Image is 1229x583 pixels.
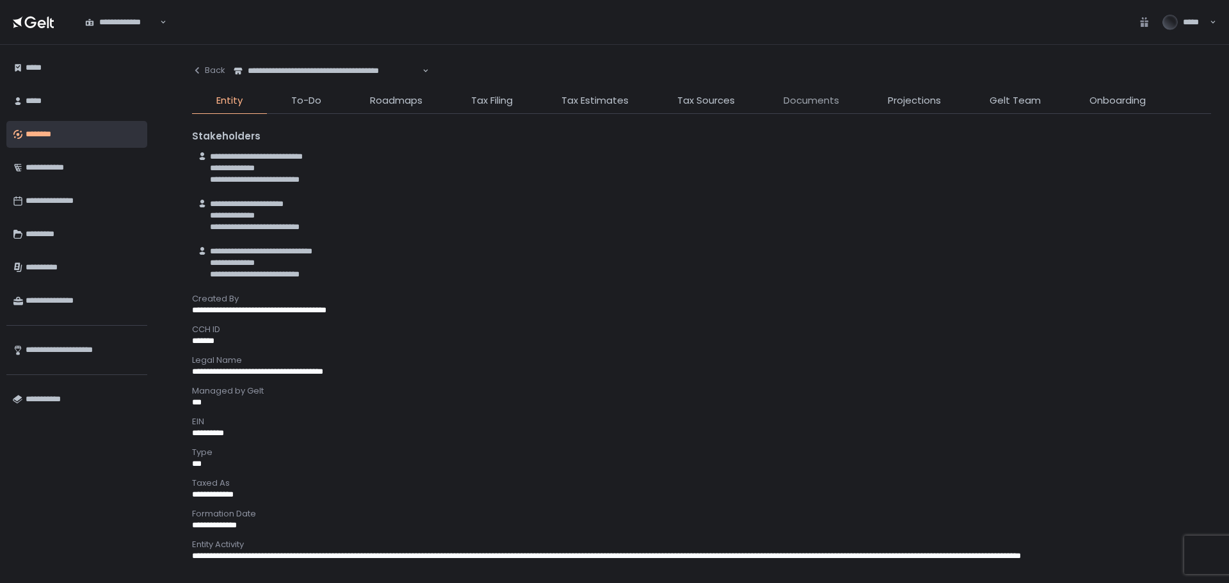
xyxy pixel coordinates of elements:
div: Back [192,65,225,76]
span: Tax Filing [471,93,513,108]
div: Stakeholders [192,129,1211,144]
span: Gelt Team [990,93,1041,108]
div: EIN [192,416,1211,427]
div: Formation Date [192,508,1211,520]
div: Created By [192,293,1211,305]
div: CCH ID [192,324,1211,335]
span: Entity [216,93,243,108]
span: To-Do [291,93,321,108]
div: Managed by Gelt [192,385,1211,397]
input: Search for option [158,16,159,29]
div: Mailing Address [192,570,1211,581]
span: Tax Estimates [561,93,629,108]
span: Documents [783,93,839,108]
div: Search for option [225,58,429,84]
span: Roadmaps [370,93,422,108]
div: Search for option [77,9,166,36]
button: Back [192,58,225,83]
div: Type [192,447,1211,458]
div: Entity Activity [192,539,1211,550]
div: Legal Name [192,355,1211,366]
span: Tax Sources [677,93,735,108]
span: Onboarding [1089,93,1146,108]
span: Projections [888,93,941,108]
div: Taxed As [192,477,1211,489]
